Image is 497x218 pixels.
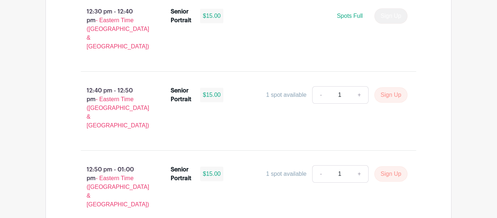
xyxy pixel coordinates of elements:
[312,165,329,183] a: -
[69,162,159,212] p: 12:50 pm - 01:00 pm
[374,166,407,182] button: Sign Up
[200,88,224,102] div: $15.00
[87,17,149,49] span: - Eastern Time ([GEOGRAPHIC_DATA] & [GEOGRAPHIC_DATA])
[171,165,191,183] div: Senior Portrait
[69,4,159,54] p: 12:30 pm - 12:40 pm
[266,91,306,99] div: 1 spot available
[350,86,369,104] a: +
[171,7,191,25] div: Senior Portrait
[200,9,224,23] div: $15.00
[171,86,191,104] div: Senior Portrait
[200,167,224,181] div: $15.00
[87,175,149,207] span: - Eastern Time ([GEOGRAPHIC_DATA] & [GEOGRAPHIC_DATA])
[374,87,407,103] button: Sign Up
[87,96,149,128] span: - Eastern Time ([GEOGRAPHIC_DATA] & [GEOGRAPHIC_DATA])
[69,83,159,133] p: 12:40 pm - 12:50 pm
[266,170,306,178] div: 1 spot available
[337,13,363,19] span: Spots Full
[312,86,329,104] a: -
[350,165,369,183] a: +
